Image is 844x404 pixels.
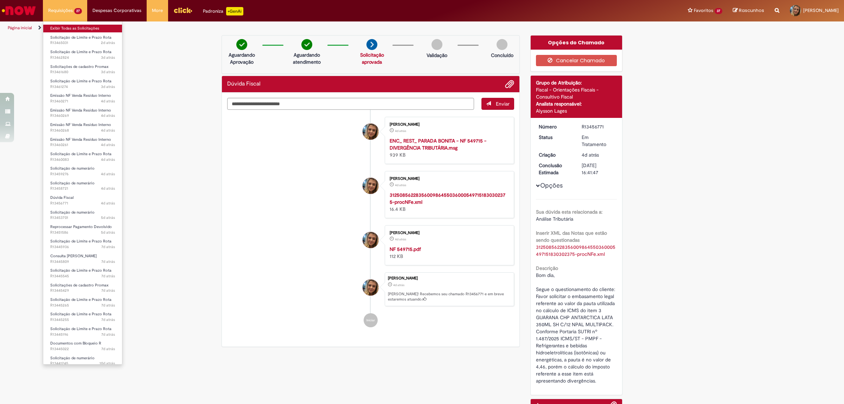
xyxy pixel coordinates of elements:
[101,69,115,75] span: 3d atrás
[497,39,507,50] img: img-circle-grey.png
[50,361,115,366] span: R13441245
[173,5,192,15] img: click_logo_yellow_360x200.png
[50,239,111,244] span: Solicitação de Limite e Prazo Rota
[101,113,115,118] span: 4d atrás
[582,134,614,148] div: Em Tratamento
[582,151,614,158] div: 28/08/2025 10:41:43
[50,311,111,317] span: Solicitação de Limite e Prazo Rota
[226,7,243,15] p: +GenAi
[50,49,111,55] span: Solicitação de Limite e Prazo Rota
[395,129,406,133] time: 28/08/2025 10:43:27
[43,223,122,236] a: Aberto R13451586 : Reprocessar Pagamento Devolvido
[50,157,115,163] span: R13460083
[582,152,599,158] time: 28/08/2025 10:41:43
[50,113,115,119] span: R13460269
[388,291,510,302] p: [PERSON_NAME]! Recebemos seu chamado R13456771 e em breve estaremos atuando.
[50,55,115,61] span: R13462824
[101,128,115,133] time: 29/08/2025 00:17:11
[360,52,384,65] a: Solicitação aprovada
[395,129,406,133] span: 4d atrás
[582,162,614,176] div: [DATE] 16:41:47
[48,7,73,14] span: Requisições
[43,48,122,61] a: Aberto R13462824 : Solicitação de Limite e Prazo Rota
[43,165,122,178] a: Aberto R13459276 : Solicitação de numerário
[227,98,474,110] textarea: Digite sua mensagem aqui...
[101,40,115,45] time: 30/08/2025 13:09:35
[50,283,109,288] span: Solicitações de cadastro Promax
[536,230,607,243] b: Inserir XML das Notas que estão sendo questionadas
[43,121,122,134] a: Aberto R13460268 : Emissão NF Venda Resíduo Interno
[43,340,122,353] a: Aberto R13445022 : Documentos com Bloqueio R
[363,279,379,296] div: Bianca Morais Alves
[227,110,514,334] ul: Histórico de tíquete
[582,123,614,130] div: R13456771
[101,69,115,75] time: 29/08/2025 10:57:33
[43,267,122,280] a: Aberto R13445545 : Solicitação de Limite e Prazo Rota
[101,332,115,337] time: 25/08/2025 15:57:50
[390,246,507,260] div: 112 KB
[43,136,122,149] a: Aberto R13460261 : Emissão NF Venda Resíduo Interno
[101,171,115,177] span: 4d atrás
[481,98,514,110] button: Enviar
[101,215,115,220] time: 27/08/2025 16:48:54
[50,128,115,133] span: R13460268
[694,7,713,14] span: Favoritos
[393,283,404,287] span: 4d atrás
[536,55,617,66] button: Cancelar Chamado
[505,80,514,89] button: Adicionar anexos
[393,283,404,287] time: 28/08/2025 10:41:43
[101,201,115,206] time: 28/08/2025 10:41:45
[50,99,115,104] span: R13460271
[533,123,577,130] dt: Número
[390,177,507,181] div: [PERSON_NAME]
[101,288,115,293] span: 7d atrás
[203,7,243,15] div: Padroniza
[50,93,111,98] span: Emissão NF Venda Resíduo Interno
[50,84,115,90] span: R13461274
[43,92,122,105] a: Aberto R13460271 : Emissão NF Venda Resíduo Interno
[50,224,112,229] span: Reprocessar Pagamento Devolvido
[1,4,37,18] img: ServiceNow
[50,35,111,40] span: Solicitação de Limite e Prazo Rota
[50,326,111,332] span: Solicitação de Limite e Prazo Rota
[50,215,115,221] span: R13453701
[101,84,115,89] span: 3d atrás
[43,354,122,367] a: Aberto R13441245 : Solicitação de numerário
[50,230,115,235] span: R13451586
[536,216,573,222] span: Análise Tributária
[101,303,115,308] span: 7d atrás
[536,272,616,384] span: Bom dia, Segue o questionamento do cliente: Favor solicitar o embasamento legal referente ao valo...
[363,124,379,140] div: Bianca Morais Alves
[50,166,95,171] span: Solicitação de numerário
[152,7,163,14] span: More
[43,150,122,163] a: Aberto R13460083 : Solicitação de Limite e Prazo Rota
[101,230,115,235] span: 5d atrás
[101,215,115,220] span: 5d atrás
[101,288,115,293] time: 25/08/2025 16:28:09
[74,8,82,14] span: 27
[431,39,442,50] img: img-circle-grey.png
[50,181,95,186] span: Solicitação de numerário
[101,84,115,89] time: 29/08/2025 09:59:07
[536,265,558,271] b: Descrição
[50,201,115,206] span: R13456771
[50,122,111,127] span: Emissão NF Venda Resíduo Interno
[101,244,115,250] time: 25/08/2025 17:46:40
[536,100,617,107] div: Analista responsável:
[536,209,602,215] b: Sua dúvida esta relacionada a:
[101,40,115,45] span: 2d atrás
[290,51,324,65] p: Aguardando atendimento
[536,86,617,100] div: Fiscal - Orientações Fiscais - Consultivo Fiscal
[739,7,764,14] span: Rascunhos
[50,341,101,346] span: Documentos com Bloqueio R
[390,246,421,252] a: NF 549715.pdf
[5,21,557,34] ul: Trilhas de página
[227,81,261,87] h2: Dúvida Fiscal Histórico de tíquete
[390,192,505,205] a: 31250856228356009864550360005497151830302375-procNFe.xml
[101,99,115,104] time: 29/08/2025 00:25:52
[43,21,122,365] ul: Requisições
[43,77,122,90] a: Aberto R13461274 : Solicitação de Limite e Prazo Rota
[50,259,115,265] span: R13445809
[390,231,507,235] div: [PERSON_NAME]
